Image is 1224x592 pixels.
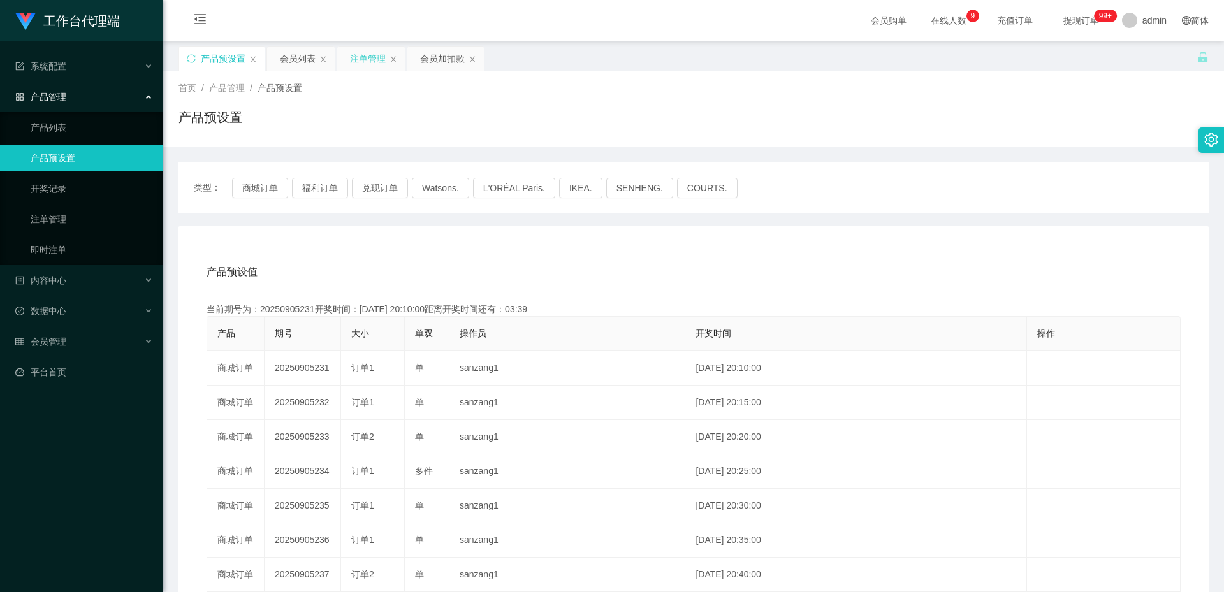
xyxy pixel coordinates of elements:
td: 商城订单 [207,558,265,592]
button: IKEA. [559,178,602,198]
span: 大小 [351,328,369,338]
button: Watsons. [412,178,469,198]
span: 在线人数 [924,16,973,25]
td: [DATE] 20:10:00 [685,351,1026,386]
span: / [250,83,252,93]
span: 订单1 [351,500,374,510]
p: 9 [971,10,975,22]
i: 图标: setting [1204,133,1218,147]
span: 首页 [178,83,196,93]
i: 图标: check-circle-o [15,307,24,315]
span: 订单1 [351,397,374,407]
h1: 产品预设置 [178,108,242,127]
span: 产品预设置 [258,83,302,93]
span: 开奖时间 [696,328,731,338]
i: 图标: close [469,55,476,63]
td: sanzang1 [449,386,685,420]
sup: 9 [966,10,979,22]
i: 图标: close [319,55,327,63]
span: 内容中心 [15,275,66,285]
button: L'ORÉAL Paris. [473,178,555,198]
button: COURTS. [677,178,738,198]
a: 开奖记录 [31,176,153,201]
td: 20250905236 [265,523,341,558]
span: 订单1 [351,535,374,545]
td: 商城订单 [207,420,265,454]
td: [DATE] 20:30:00 [685,489,1026,523]
a: 产品列表 [31,115,153,140]
a: 注单管理 [31,206,153,232]
a: 图标: dashboard平台首页 [15,359,153,385]
i: 图标: table [15,337,24,346]
button: 福利订单 [292,178,348,198]
td: sanzang1 [449,351,685,386]
i: 图标: global [1182,16,1191,25]
span: 单 [415,535,424,545]
i: 图标: close [390,55,397,63]
span: 类型： [194,178,232,198]
i: 图标: unlock [1197,52,1209,63]
i: 图标: form [15,62,24,71]
span: 单 [415,431,424,442]
td: sanzang1 [449,523,685,558]
span: 充值订单 [991,16,1039,25]
span: 单 [415,569,424,579]
span: 产品管理 [15,92,66,102]
td: [DATE] 20:25:00 [685,454,1026,489]
span: 会员管理 [15,336,66,347]
span: 单 [415,397,424,407]
span: 系统配置 [15,61,66,71]
button: SENHENG. [606,178,673,198]
span: 单 [415,363,424,373]
td: 20250905231 [265,351,341,386]
td: 20250905237 [265,558,341,592]
div: 当前期号为：20250905231开奖时间：[DATE] 20:10:00距离开奖时间还有：03:39 [207,303,1181,316]
a: 产品预设置 [31,145,153,171]
span: 产品管理 [209,83,245,93]
td: 20250905234 [265,454,341,489]
span: 订单2 [351,569,374,579]
td: [DATE] 20:15:00 [685,386,1026,420]
span: / [201,83,204,93]
td: sanzang1 [449,489,685,523]
span: 期号 [275,328,293,338]
td: 商城订单 [207,454,265,489]
i: 图标: sync [187,54,196,63]
a: 即时注单 [31,237,153,263]
div: 会员加扣款 [420,47,465,71]
div: 注单管理 [350,47,386,71]
span: 数据中心 [15,306,66,316]
td: sanzang1 [449,558,685,592]
td: 商城订单 [207,386,265,420]
button: 商城订单 [232,178,288,198]
td: sanzang1 [449,454,685,489]
img: logo.9652507e.png [15,13,36,31]
span: 订单1 [351,466,374,476]
td: 商城订单 [207,489,265,523]
div: 产品预设置 [201,47,245,71]
span: 提现订单 [1057,16,1105,25]
span: 操作 [1037,328,1055,338]
div: 会员列表 [280,47,316,71]
i: 图标: menu-fold [178,1,222,41]
span: 订单1 [351,363,374,373]
span: 产品预设值 [207,264,258,280]
button: 兑现订单 [352,178,408,198]
i: 图标: close [249,55,257,63]
span: 产品 [217,328,235,338]
td: 商城订单 [207,523,265,558]
td: sanzang1 [449,420,685,454]
span: 多件 [415,466,433,476]
td: 20250905233 [265,420,341,454]
td: 商城订单 [207,351,265,386]
td: [DATE] 20:35:00 [685,523,1026,558]
td: 20250905235 [265,489,341,523]
span: 订单2 [351,431,374,442]
span: 单 [415,500,424,510]
sup: 1088 [1094,10,1117,22]
td: [DATE] 20:40:00 [685,558,1026,592]
span: 单双 [415,328,433,338]
span: 操作员 [460,328,486,338]
td: [DATE] 20:20:00 [685,420,1026,454]
i: 图标: profile [15,276,24,285]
